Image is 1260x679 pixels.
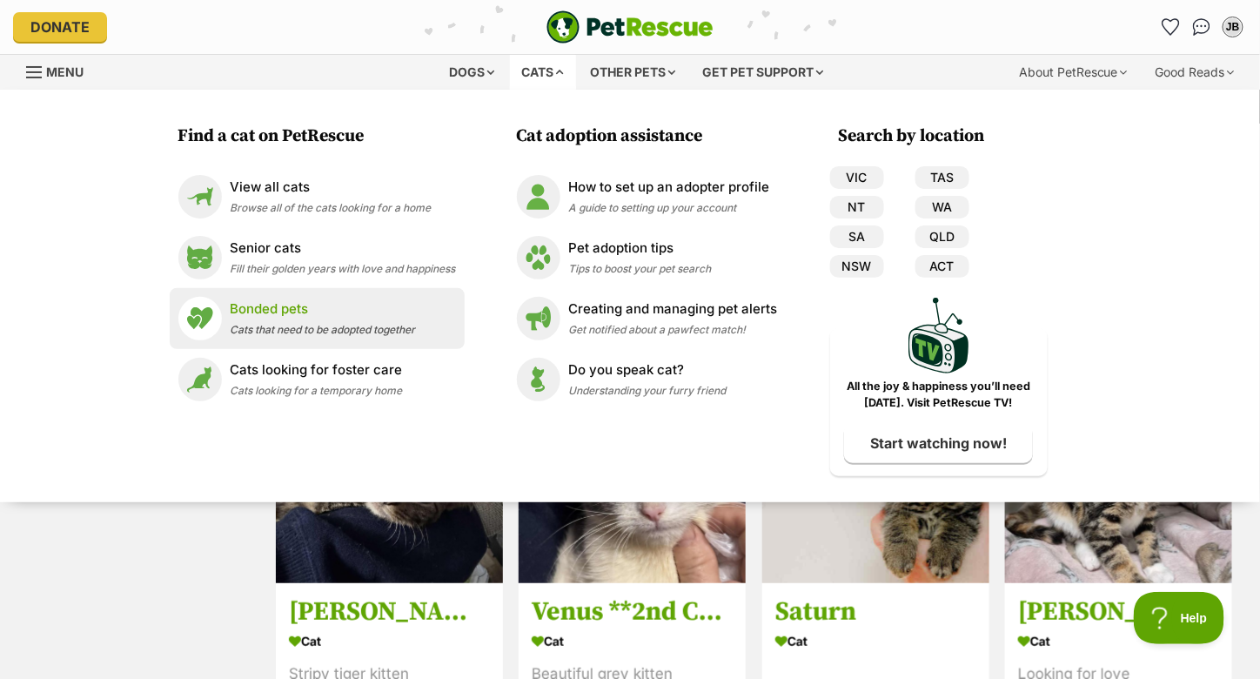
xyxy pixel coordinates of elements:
[517,236,778,279] a: Pet adoption tips Pet adoption tips Tips to boost your pet search
[915,196,969,218] a: WA
[1134,592,1225,644] iframe: Help Scout Beacon - Open
[1018,595,1219,629] h3: [PERSON_NAME]
[517,358,560,401] img: Do you speak cat?
[1219,13,1247,41] button: My account
[569,299,778,319] p: Creating and managing pet alerts
[546,10,714,44] a: PetRescue
[579,55,688,90] div: Other pets
[915,166,969,189] a: TAS
[546,10,714,44] img: logo-e224e6f780fb5917bec1dbf3a21bbac754714ae5b6737aabdf751b685950b380.svg
[178,236,222,279] img: Senior cats
[1156,13,1184,41] a: Favourites
[569,178,770,198] p: How to set up an adopter profile
[178,297,456,340] a: Bonded pets Bonded pets Cats that need to be adopted together
[510,55,576,90] div: Cats
[908,298,969,373] img: PetRescue TV logo
[231,299,416,319] p: Bonded pets
[289,595,490,629] h3: [PERSON_NAME] **2nd Chance Cat Rescue**
[830,166,884,189] a: VIC
[569,360,727,380] p: Do you speak cat?
[231,178,432,198] p: View all cats
[13,12,107,42] a: Donate
[517,124,787,149] h3: Cat adoption assistance
[178,175,456,218] a: View all cats View all cats Browse all of the cats looking for a home
[843,379,1035,412] p: All the joy & happiness you’ll need [DATE]. Visit PetRescue TV!
[517,358,778,401] a: Do you speak cat? Do you speak cat? Understanding your furry friend
[775,629,976,654] div: Cat
[517,297,778,340] a: Creating and managing pet alerts Creating and managing pet alerts Get notified about a pawfect ma...
[830,225,884,248] a: SA
[1224,18,1242,36] div: JB
[839,124,1048,149] h3: Search by location
[178,297,222,340] img: Bonded pets
[569,262,712,275] span: Tips to boost your pet search
[830,196,884,218] a: NT
[830,255,884,278] a: NSW
[1188,13,1216,41] a: Conversations
[231,239,456,259] p: Senior cats
[178,358,222,401] img: Cats looking for foster care
[1143,55,1247,90] div: Good Reads
[569,239,712,259] p: Pet adoption tips
[289,629,490,654] div: Cat
[569,201,737,214] span: A guide to setting up your account
[775,595,976,629] h3: Saturn
[46,64,84,79] span: Menu
[231,323,416,336] span: Cats that need to be adopted together
[178,124,465,149] h3: Find a cat on PetRescue
[1018,629,1219,654] div: Cat
[915,225,969,248] a: QLD
[762,569,989,587] a: Adopted
[844,423,1033,463] a: Start watching now!
[1007,55,1140,90] div: About PetRescue
[178,175,222,218] img: View all cats
[26,55,96,86] a: Menu
[517,175,560,218] img: How to set up an adopter profile
[231,262,456,275] span: Fill their golden years with love and happiness
[178,358,456,401] a: Cats looking for foster care Cats looking for foster care Cats looking for a temporary home
[517,175,778,218] a: How to set up an adopter profile How to set up an adopter profile A guide to setting up your account
[178,236,456,279] a: Senior cats Senior cats Fill their golden years with love and happiness
[1193,18,1211,36] img: chat-41dd97257d64d25036548639549fe6c8038ab92f7586957e7f3b1b290dea8141.svg
[231,201,432,214] span: Browse all of the cats looking for a home
[569,384,727,397] span: Understanding your furry friend
[915,255,969,278] a: ACT
[691,55,836,90] div: Get pet support
[569,323,747,336] span: Get notified about a pawfect match!
[532,629,733,654] div: Cat
[231,360,403,380] p: Cats looking for foster care
[438,55,507,90] div: Dogs
[517,297,560,340] img: Creating and managing pet alerts
[532,595,733,629] h3: Venus **2nd Chance Cat Rescue**
[231,384,403,397] span: Cats looking for a temporary home
[1156,13,1247,41] ul: Account quick links
[517,236,560,279] img: Pet adoption tips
